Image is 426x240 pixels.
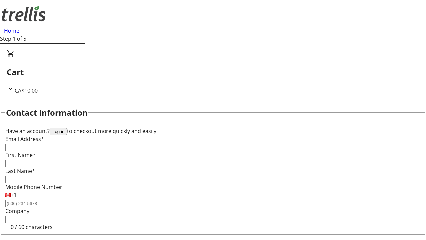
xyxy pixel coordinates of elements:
label: Last Name* [5,167,35,175]
button: Log in [50,128,67,135]
h2: Cart [7,66,419,78]
input: (506) 234-5678 [5,200,64,207]
label: Mobile Phone Number [5,183,62,191]
span: CA$10.00 [15,87,38,94]
div: CartCA$10.00 [7,49,419,95]
label: Company [5,207,29,215]
h2: Contact Information [6,107,88,119]
div: Have an account? to checkout more quickly and easily. [5,127,421,135]
tr-character-limit: 0 / 60 characters [11,223,53,231]
label: First Name* [5,151,36,159]
label: Email Address* [5,135,44,143]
